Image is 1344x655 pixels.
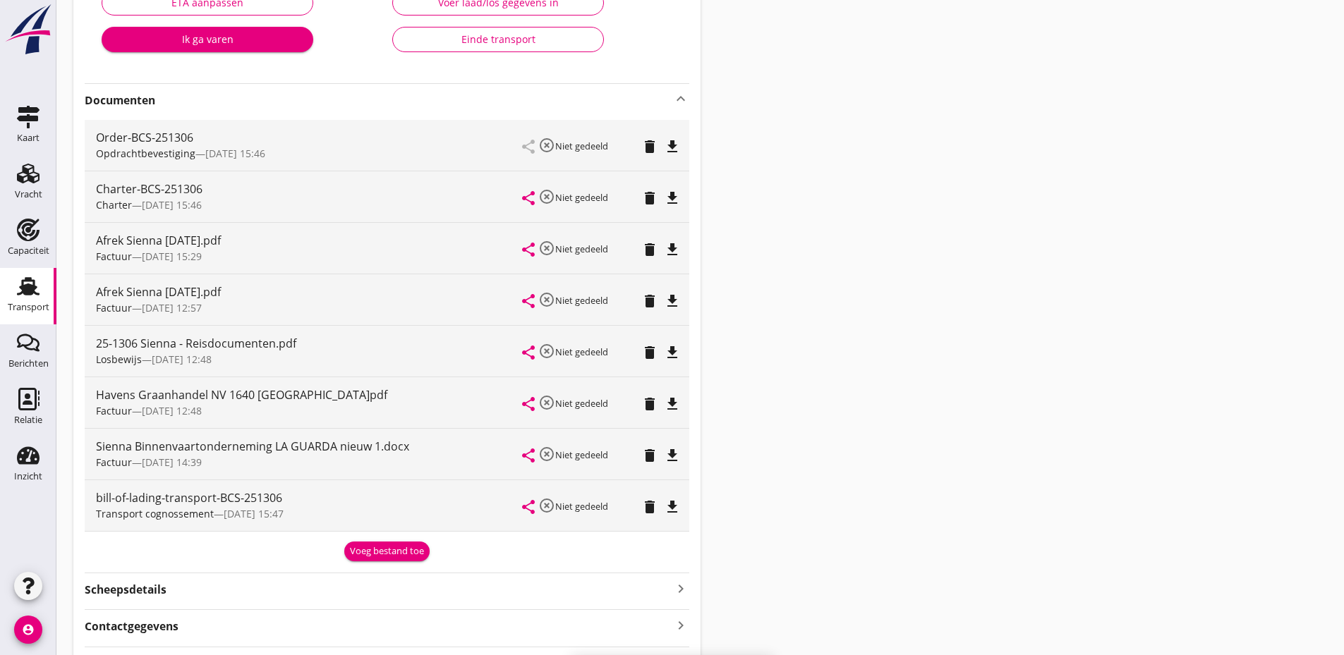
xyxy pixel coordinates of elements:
[96,232,523,249] div: Afrek Sienna [DATE].pdf
[641,138,658,155] i: delete
[152,353,212,366] span: [DATE] 12:48
[520,190,537,207] i: share
[555,140,608,152] small: Niet gedeeld
[96,283,523,300] div: Afrek Sienna [DATE].pdf
[641,498,658,515] i: delete
[96,403,523,418] div: —
[672,616,689,635] i: keyboard_arrow_right
[8,246,49,255] div: Capaciteit
[96,197,523,212] div: —
[538,137,555,154] i: highlight_off
[96,352,523,367] div: —
[96,507,214,520] span: Transport cognossement
[96,455,523,470] div: —
[96,455,132,469] span: Factuur
[14,415,42,424] div: Relatie
[142,301,202,314] span: [DATE] 12:57
[664,344,681,361] i: file_download
[96,250,132,263] span: Factuur
[113,32,302,47] div: Ik ga varen
[96,335,523,352] div: 25-1306 Sienna - Reisdocumenten.pdf
[664,396,681,412] i: file_download
[520,498,537,515] i: share
[224,507,284,520] span: [DATE] 15:47
[538,394,555,411] i: highlight_off
[404,32,592,47] div: Einde transport
[520,344,537,361] i: share
[520,447,537,464] i: share
[85,92,672,109] strong: Documenten
[14,616,42,644] i: account_circle
[538,343,555,360] i: highlight_off
[96,489,523,506] div: bill-of-lading-transport-BCS-251306
[96,301,132,314] span: Factuur
[96,147,195,160] span: Opdrachtbevestiging
[96,249,523,264] div: —
[102,27,313,52] button: Ik ga varen
[96,404,132,417] span: Factuur
[641,293,658,310] i: delete
[142,404,202,417] span: [DATE] 12:48
[555,397,608,410] small: Niet gedeeld
[17,133,40,142] div: Kaart
[350,544,424,558] div: Voeg bestand toe
[85,618,178,635] strong: Contactgegevens
[664,447,681,464] i: file_download
[555,294,608,307] small: Niet gedeeld
[142,198,202,212] span: [DATE] 15:46
[538,446,555,463] i: highlight_off
[520,396,537,412] i: share
[520,241,537,258] i: share
[538,240,555,257] i: highlight_off
[538,291,555,308] i: highlight_off
[8,359,49,368] div: Berichten
[641,396,658,412] i: delete
[641,447,658,464] i: delete
[96,146,523,161] div: —
[538,188,555,205] i: highlight_off
[96,438,523,455] div: Sienna Binnenvaartonderneming LA GUARDA nieuw 1.docx
[14,472,42,481] div: Inzicht
[392,27,604,52] button: Einde transport
[142,250,202,263] span: [DATE] 15:29
[664,241,681,258] i: file_download
[344,541,430,561] button: Voeg bestand toe
[555,500,608,513] small: Niet gedeeld
[96,180,523,197] div: Charter-BCS-251306
[520,293,537,310] i: share
[96,129,523,146] div: Order-BCS-251306
[142,455,202,469] span: [DATE] 14:39
[555,243,608,255] small: Niet gedeeld
[8,302,49,312] div: Transport
[641,241,658,258] i: delete
[96,386,523,403] div: Havens Graanhandel NV 1640 [GEOGRAPHIC_DATA]pdf
[96,506,523,521] div: —
[85,582,167,598] strong: Scheepsdetails
[555,448,608,461] small: Niet gedeeld
[664,293,681,310] i: file_download
[672,579,689,598] i: keyboard_arrow_right
[664,190,681,207] i: file_download
[641,344,658,361] i: delete
[641,190,658,207] i: delete
[96,300,523,315] div: —
[96,198,132,212] span: Charter
[96,353,142,366] span: Losbewijs
[664,498,681,515] i: file_download
[555,345,608,358] small: Niet gedeeld
[672,90,689,107] i: keyboard_arrow_up
[538,497,555,514] i: highlight_off
[205,147,265,160] span: [DATE] 15:46
[15,190,42,199] div: Vracht
[3,4,54,56] img: logo-small.a267ee39.svg
[664,138,681,155] i: file_download
[555,191,608,204] small: Niet gedeeld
